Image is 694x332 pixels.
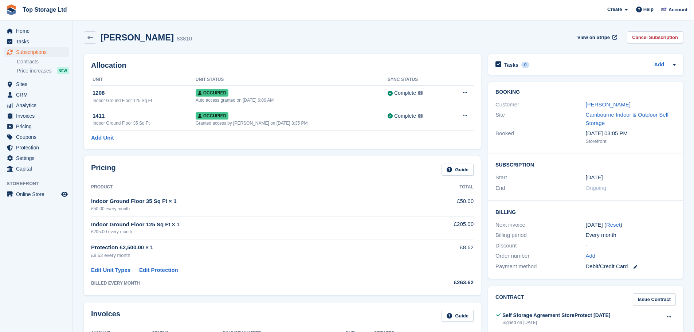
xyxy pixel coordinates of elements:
div: Complete [394,89,416,97]
time: 2025-06-02 00:00:00 UTC [586,173,603,182]
span: Storefront [7,180,72,187]
span: Capital [16,164,60,174]
a: Add [654,61,664,69]
a: menu [4,47,69,57]
div: Booked [495,129,585,145]
a: Add Unit [91,134,114,142]
a: Edit Unit Types [91,266,130,274]
a: Edit Protection [139,266,178,274]
div: Signed on [DATE] [502,319,610,326]
div: Granted access by [PERSON_NAME] on [DATE] 3:35 PM [196,120,388,126]
div: Self Storage Agreement StoreProtect [DATE] [502,312,610,319]
div: Payment method [495,262,585,271]
div: Debit/Credit Card [586,262,676,271]
span: Create [607,6,622,13]
div: Billing period [495,231,585,239]
span: Ongoing [586,185,607,191]
span: Occupied [196,112,228,120]
th: Total [404,181,474,193]
a: menu [4,142,69,153]
img: Sam Topham [660,6,667,13]
h2: Allocation [91,61,474,70]
div: NEW [57,67,69,74]
div: Indoor Ground Floor 35 Sq Ft × 1 [91,197,404,206]
div: Indoor Ground Floor 125 Sq Ft × 1 [91,220,404,229]
h2: Invoices [91,310,120,322]
div: £263.62 [404,278,474,287]
div: Next invoice [495,221,585,229]
a: View on Stripe [575,31,619,43]
div: £205.00 every month [91,229,404,235]
div: Customer [495,101,585,109]
a: Cancel Subscription [627,31,683,43]
a: menu [4,164,69,174]
a: menu [4,189,69,199]
div: Storefront [586,138,676,145]
div: - [586,242,676,250]
span: Analytics [16,100,60,110]
a: menu [4,90,69,100]
div: £50.00 every month [91,206,404,212]
a: Preview store [60,190,69,199]
a: Guide [442,164,474,176]
a: Cambourne Indoor & Outdoor Self Storage [586,112,669,126]
span: Account [668,6,687,13]
span: Protection [16,142,60,153]
div: End [495,184,585,192]
h2: Pricing [91,164,116,176]
a: Guide [442,310,474,322]
div: [DATE] ( ) [586,221,676,229]
img: icon-info-grey-7440780725fd019a000dd9b08b2336e03edf1995a4989e88bcd33f0948082b44.svg [418,91,423,95]
span: Home [16,26,60,36]
div: Start [495,173,585,182]
span: Online Store [16,189,60,199]
a: Top Storage Ltd [20,4,70,16]
a: menu [4,153,69,163]
td: £8.62 [404,239,474,263]
div: Order number [495,252,585,260]
div: 1208 [93,89,196,97]
h2: Billing [495,208,676,215]
div: Protection £2,500.00 × 1 [91,243,404,252]
img: icon-info-grey-7440780725fd019a000dd9b08b2336e03edf1995a4989e88bcd33f0948082b44.svg [418,114,423,118]
a: Contracts [17,58,69,65]
div: 1411 [93,112,196,120]
th: Sync Status [388,74,447,86]
div: [DATE] 03:05 PM [586,129,676,138]
td: £205.00 [404,216,474,239]
span: Coupons [16,132,60,142]
a: menu [4,121,69,132]
h2: [PERSON_NAME] [101,32,174,42]
th: Unit Status [196,74,388,86]
div: Complete [394,112,416,120]
h2: Contract [495,293,524,305]
a: Price increases NEW [17,67,69,75]
span: Sites [16,79,60,89]
h2: Tasks [504,62,518,68]
a: menu [4,100,69,110]
div: Auto access granted on [DATE] 6:00 AM [196,97,388,103]
span: Help [643,6,654,13]
div: BILLED EVERY MONTH [91,280,404,286]
img: stora-icon-8386f47178a22dfd0bd8f6a31ec36ba5ce8667c1dd55bd0f319d3a0aa187defe.svg [6,4,17,15]
a: menu [4,111,69,121]
a: menu [4,79,69,89]
span: Price increases [17,67,52,74]
a: menu [4,26,69,36]
td: £50.00 [404,193,474,216]
div: 0 [521,62,530,68]
div: Discount [495,242,585,250]
span: View on Stripe [577,34,610,41]
span: Occupied [196,89,228,97]
a: Issue Contract [633,293,676,305]
span: Settings [16,153,60,163]
h2: Subscription [495,161,676,168]
span: Tasks [16,36,60,47]
a: Add [586,252,596,260]
div: Indoor Ground Floor 35 Sq Ft [93,120,196,126]
div: 83810 [177,35,192,43]
a: menu [4,132,69,142]
span: Invoices [16,111,60,121]
span: CRM [16,90,60,100]
th: Product [91,181,404,193]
